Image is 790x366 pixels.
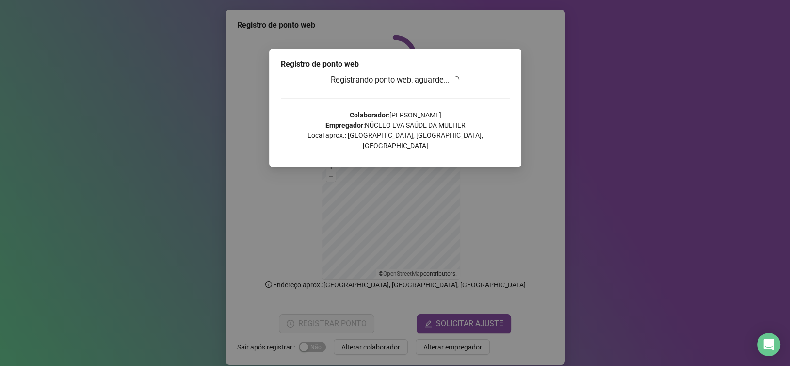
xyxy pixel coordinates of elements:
h3: Registrando ponto web, aguarde... [281,74,510,86]
div: Open Intercom Messenger [757,333,780,356]
span: loading [451,75,460,84]
strong: Colaborador [349,111,387,119]
strong: Empregador [325,121,363,129]
div: Registro de ponto web [281,58,510,70]
p: : [PERSON_NAME] : NÚCLEO EVA SAÚDE DA MULHER Local aprox.: [GEOGRAPHIC_DATA], [GEOGRAPHIC_DATA], ... [281,110,510,151]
